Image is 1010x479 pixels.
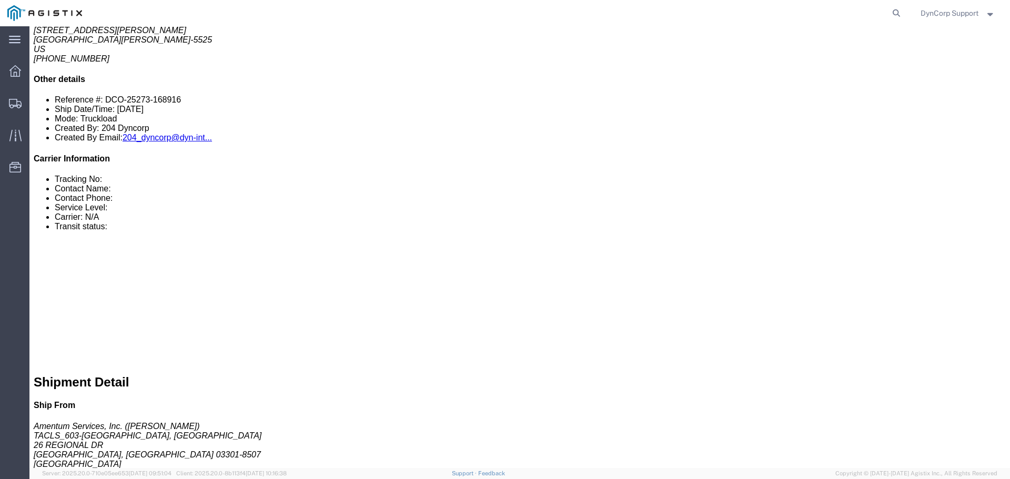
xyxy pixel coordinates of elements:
[478,470,505,476] a: Feedback
[176,470,287,476] span: Client: 2025.20.0-8b113f4
[42,470,171,476] span: Server: 2025.20.0-710e05ee653
[921,7,978,19] span: DynCorp Support
[835,469,997,478] span: Copyright © [DATE]-[DATE] Agistix Inc., All Rights Reserved
[246,470,287,476] span: [DATE] 10:16:38
[7,5,82,21] img: logo
[452,470,478,476] a: Support
[29,26,1010,468] iframe: FS Legacy Container
[920,7,996,19] button: DynCorp Support
[129,470,171,476] span: [DATE] 09:51:04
